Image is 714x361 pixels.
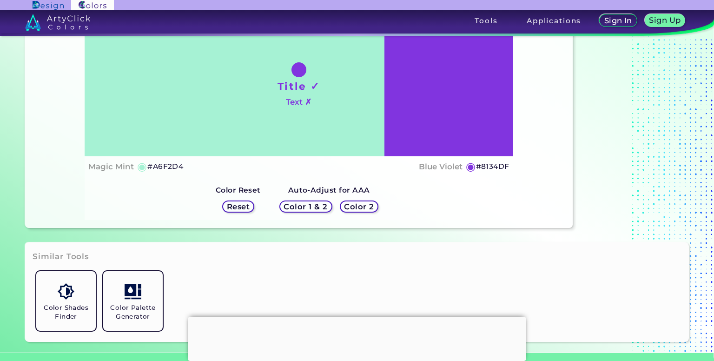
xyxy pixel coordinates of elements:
[99,267,166,334] a: Color Palette Generator
[40,303,92,321] h5: Color Shades Finder
[475,17,497,24] h3: Tools
[605,17,631,24] h5: Sign In
[125,283,141,300] img: icon_col_pal_col.svg
[286,95,311,109] h4: Text ✗
[137,161,147,172] h5: ◉
[188,317,526,359] iframe: Advertisement
[25,14,91,31] img: logo_artyclick_colors_white.svg
[345,203,373,210] h5: Color 2
[650,17,680,24] h5: Sign Up
[285,203,326,210] h5: Color 1 & 2
[58,283,74,300] img: icon_color_shades.svg
[288,186,370,194] strong: Auto-Adjust for AAA
[216,186,261,194] strong: Color Reset
[278,79,320,93] h1: Title ✓
[466,161,476,172] h5: ◉
[601,15,635,27] a: Sign In
[147,160,183,173] h5: #A6F2D4
[527,17,581,24] h3: Applications
[476,160,509,173] h5: #8134DF
[646,15,683,27] a: Sign Up
[419,160,463,174] h4: Blue Violet
[228,203,249,210] h5: Reset
[33,1,64,10] img: ArtyClick Design logo
[88,160,134,174] h4: Magic Mint
[107,303,159,321] h5: Color Palette Generator
[33,267,99,334] a: Color Shades Finder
